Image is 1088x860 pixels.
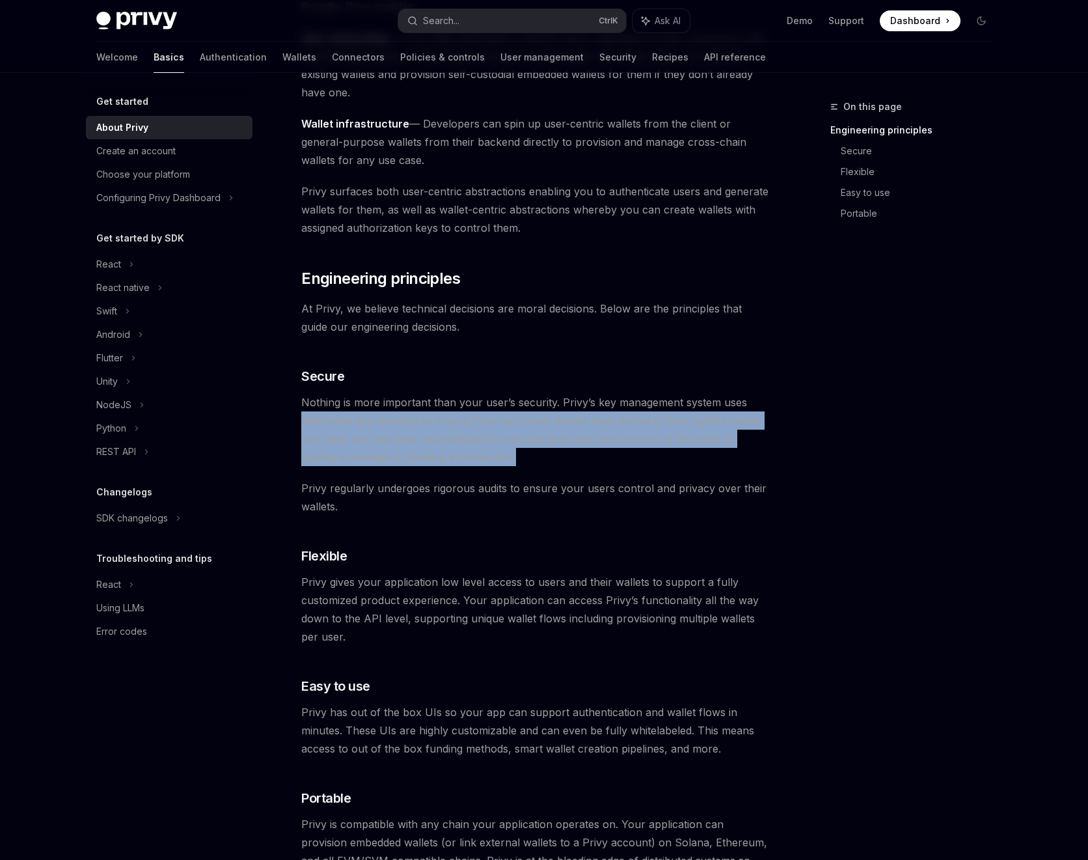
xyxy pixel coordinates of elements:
[96,350,123,366] div: Flutter
[96,120,148,135] div: About Privy
[843,99,902,115] span: On this page
[96,143,176,159] div: Create an account
[398,9,626,33] button: Search...CtrlK
[301,182,770,237] span: Privy surfaces both user-centric abstractions enabling you to authenticate users and generate wal...
[423,13,459,29] div: Search...
[301,367,344,385] span: Secure
[971,10,992,31] button: Toggle dark mode
[599,42,636,73] a: Security
[96,12,177,30] img: dark logo
[890,14,940,27] span: Dashboard
[841,141,1002,161] a: Secure
[830,120,1002,141] a: Engineering principles
[96,303,117,319] div: Swift
[96,94,148,109] h5: Get started
[96,327,130,342] div: Android
[301,547,347,565] span: Flexible
[632,9,690,33] button: Ask AI
[841,182,1002,203] a: Easy to use
[96,421,126,436] div: Python
[400,42,485,73] a: Policies & controls
[301,268,460,289] span: Engineering principles
[301,115,770,169] span: — Developers can spin up user-centric wallets from the client or general-purpose wallets from the...
[86,163,252,186] a: Choose your platform
[828,14,864,27] a: Support
[96,167,190,182] div: Choose your platform
[841,203,1002,224] a: Portable
[301,117,409,130] strong: Wallet infrastructure
[301,703,770,758] span: Privy has out of the box UIs so your app can support authentication and wallet flows in minutes. ...
[96,397,131,413] div: NodeJS
[301,299,770,336] span: At Privy, we believe technical decisions are moral decisions. Below are the principles that guide...
[96,510,168,526] div: SDK changelogs
[301,789,351,807] span: Portable
[301,479,770,516] span: Privy regularly undergoes rigorous audits to ensure your users control and privacy over their wal...
[96,577,121,592] div: React
[301,393,770,466] span: Nothing is more important than your user’s security. Privy’s key management system uses distribut...
[96,484,152,500] h5: Changelogs
[86,620,252,643] a: Error codes
[86,596,252,620] a: Using LLMs
[652,42,688,73] a: Recipes
[96,257,121,272] div: React
[282,42,316,73] a: Wallets
[841,161,1002,182] a: Flexible
[96,42,138,73] a: Welcome
[86,139,252,163] a: Create an account
[96,600,144,616] div: Using LLMs
[154,42,184,73] a: Basics
[599,16,618,26] span: Ctrl K
[200,42,267,73] a: Authentication
[704,42,766,73] a: API reference
[96,374,118,389] div: Unity
[96,230,184,246] h5: Get started by SDK
[880,10,960,31] a: Dashboard
[500,42,584,73] a: User management
[96,444,136,460] div: REST API
[96,551,212,566] h5: Troubleshooting and tips
[96,190,221,206] div: Configuring Privy Dashboard
[301,677,370,695] span: Easy to use
[96,624,147,639] div: Error codes
[655,14,681,27] span: Ask AI
[301,573,770,646] span: Privy gives your application low level access to users and their wallets to support a fully custo...
[787,14,813,27] a: Demo
[332,42,385,73] a: Connectors
[86,116,252,139] a: About Privy
[96,280,150,296] div: React native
